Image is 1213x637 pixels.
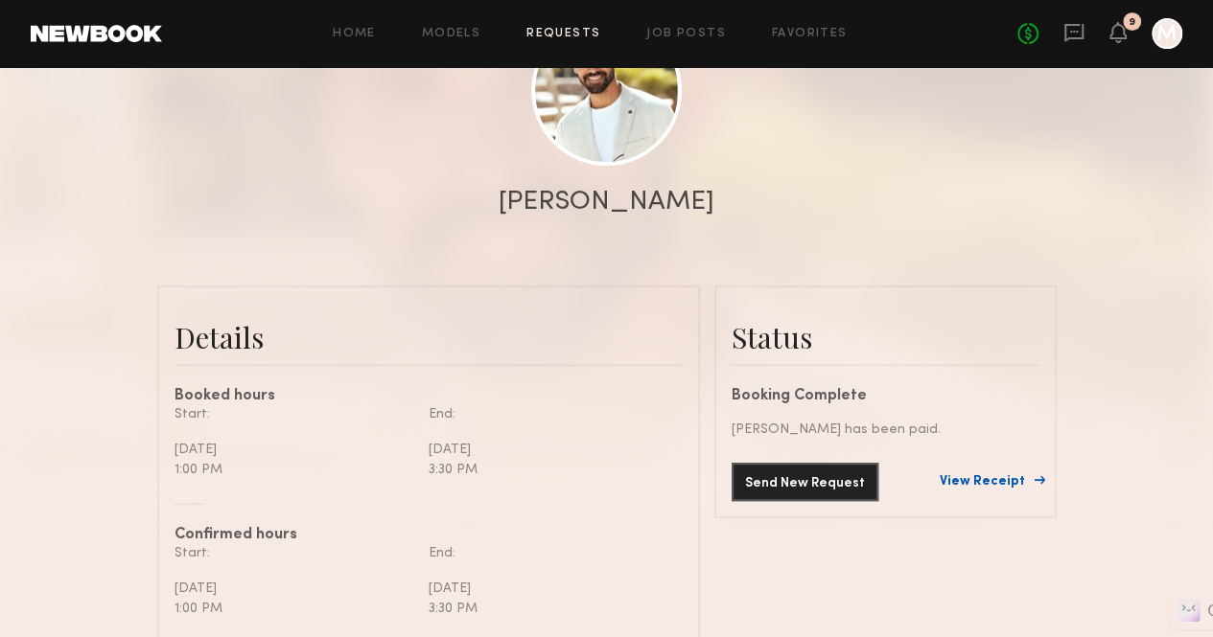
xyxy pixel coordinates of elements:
[175,404,414,424] div: Start:
[175,440,414,460] div: [DATE]
[175,318,683,356] div: Details
[175,599,414,619] div: 1:00 PM
[732,318,1039,356] div: Status
[422,28,480,40] a: Models
[732,389,1039,404] div: Booking Complete
[940,475,1039,489] a: View Receipt
[429,543,668,563] div: End:
[732,463,878,501] button: Send New Request
[526,28,600,40] a: Requests
[175,543,414,563] div: Start:
[499,189,714,216] div: [PERSON_NAME]
[175,389,683,404] div: Booked hours
[175,579,414,599] div: [DATE]
[429,440,668,460] div: [DATE]
[732,420,1039,440] div: [PERSON_NAME] has been paid.
[175,460,414,480] div: 1:00 PM
[429,460,668,480] div: 3:30 PM
[1129,17,1135,28] div: 9
[429,599,668,619] div: 3:30 PM
[646,28,726,40] a: Job Posts
[429,579,668,599] div: [DATE]
[1152,18,1182,49] a: M
[175,528,683,543] div: Confirmed hours
[333,28,376,40] a: Home
[429,404,668,424] div: End:
[772,28,848,40] a: Favorites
